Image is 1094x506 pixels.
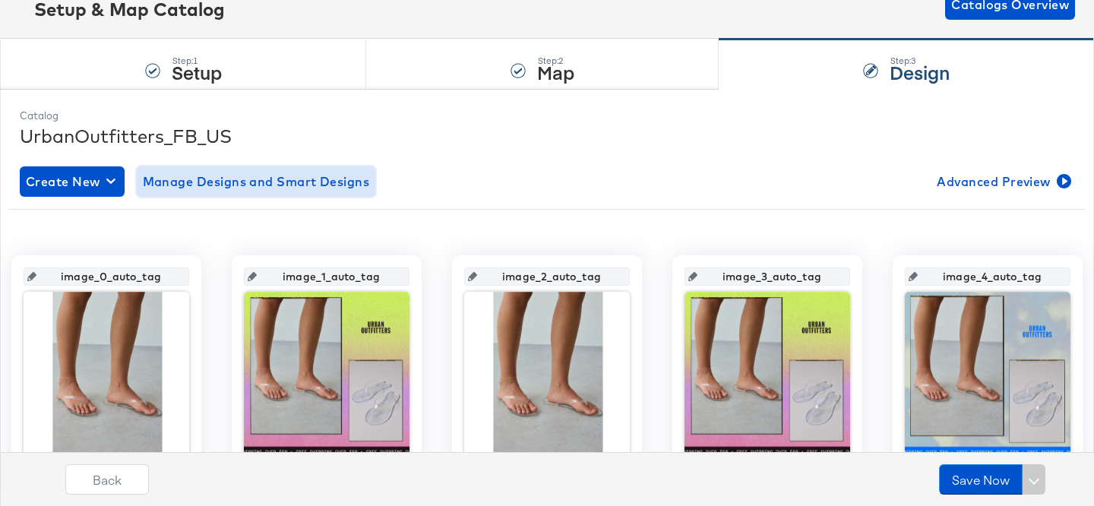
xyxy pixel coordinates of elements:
[20,166,125,197] button: Create New
[143,171,370,192] span: Manage Designs and Smart Designs
[172,59,222,84] strong: Setup
[939,464,1023,495] button: Save Now
[20,123,1074,149] div: UrbanOutfitters_FB_US
[20,109,1074,123] div: Catalog
[537,59,574,84] strong: Map
[890,59,950,84] strong: Design
[65,464,149,495] button: Back
[26,171,119,192] span: Create New
[890,55,950,66] div: Step: 3
[931,166,1074,197] button: Advanced Preview
[937,171,1068,192] span: Advanced Preview
[137,166,376,197] button: Manage Designs and Smart Designs
[172,55,222,66] div: Step: 1
[537,55,574,66] div: Step: 2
